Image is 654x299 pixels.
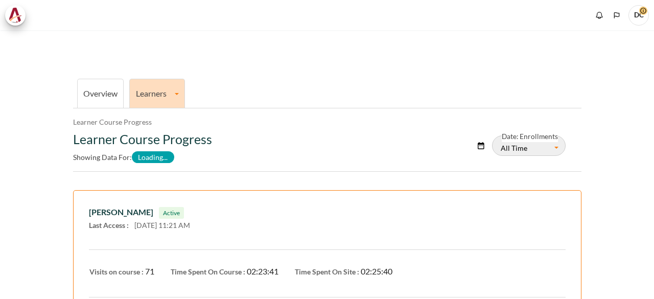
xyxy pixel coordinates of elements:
[132,151,175,163] span: Loading...
[361,265,392,278] label: 02:25:40
[295,267,359,276] span: Time Spent On Site :
[8,8,22,23] img: Architeck
[502,131,558,142] label: Date: Enrollments
[89,207,153,217] span: [PERSON_NAME]
[159,207,184,219] span: Active
[89,267,144,276] span: Visits on course :
[492,135,566,156] button: All Time
[592,8,607,23] div: Show notification window with no new notifications
[89,221,129,229] span: Last Access :
[130,88,184,98] a: Learners
[628,5,649,26] span: DC
[83,88,118,98] a: Overview
[628,5,649,26] a: User menu
[73,117,152,127] li: Learner Course Progress
[73,117,152,127] nav: Navigation bar
[247,265,278,278] label: 02:23:41
[134,221,190,229] span: [DATE] 11:21 AM
[73,131,404,147] h2: Learner Course Progress
[609,8,624,23] button: Languages
[5,5,31,26] a: Architeck Architeck
[73,151,175,163] label: Showing data for:
[171,267,245,276] span: Time Spent On Course :
[145,266,154,276] span: 71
